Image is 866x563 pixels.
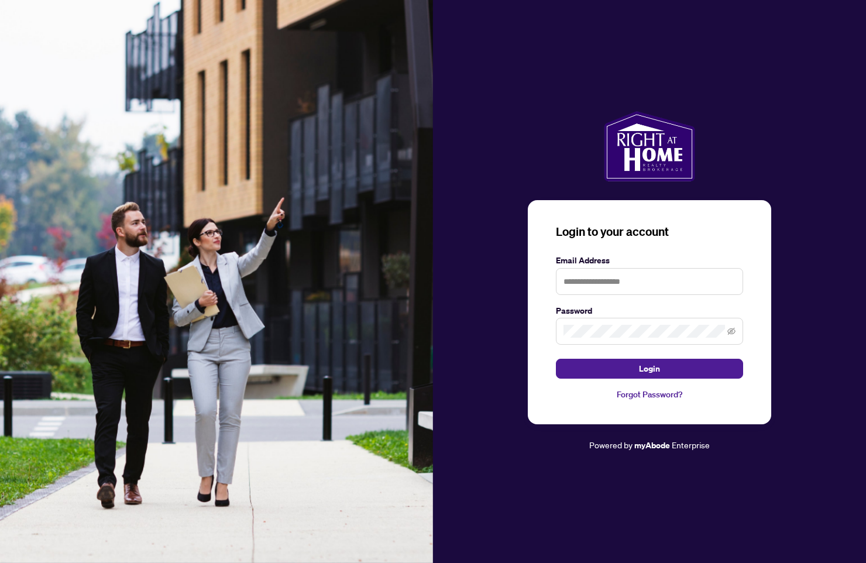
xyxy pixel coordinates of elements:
h3: Login to your account [556,224,743,240]
img: ma-logo [604,111,695,181]
label: Password [556,304,743,317]
label: Email Address [556,254,743,267]
a: Forgot Password? [556,388,743,401]
a: myAbode [634,439,670,452]
span: Enterprise [672,440,710,450]
span: eye-invisible [727,327,736,335]
span: Powered by [589,440,633,450]
span: Login [639,359,660,378]
button: Login [556,359,743,379]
